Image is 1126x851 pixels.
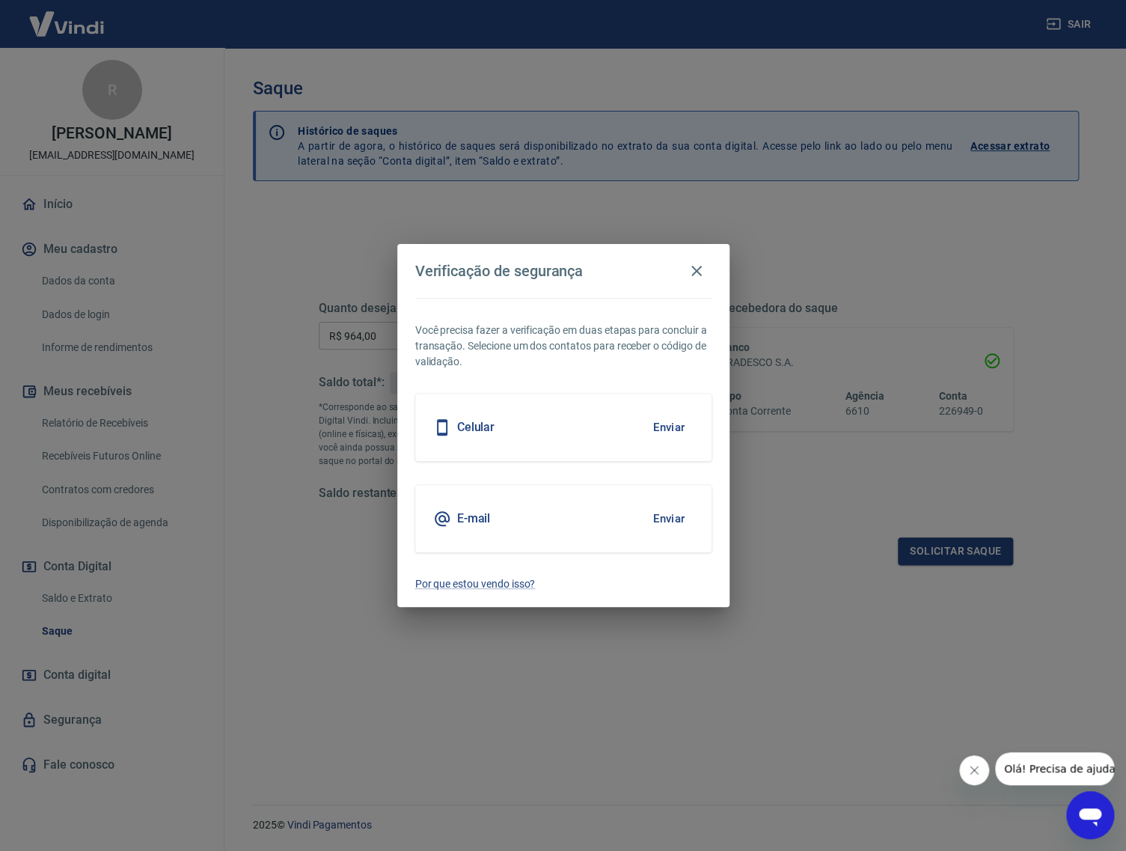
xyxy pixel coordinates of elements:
h4: Verificação de segurança [415,262,584,280]
button: Enviar [645,412,694,443]
h5: E-mail [457,511,491,526]
iframe: Mensagem da empresa [995,752,1114,785]
iframe: Fechar mensagem [959,755,989,785]
a: Por que estou vendo isso? [415,576,712,592]
button: Enviar [645,503,694,534]
iframe: Botão para abrir a janela de mensagens [1066,791,1114,839]
h5: Celular [457,420,495,435]
span: Olá! Precisa de ajuda? [9,10,126,22]
p: Você precisa fazer a verificação em duas etapas para concluir a transação. Selecione um dos conta... [415,323,712,370]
